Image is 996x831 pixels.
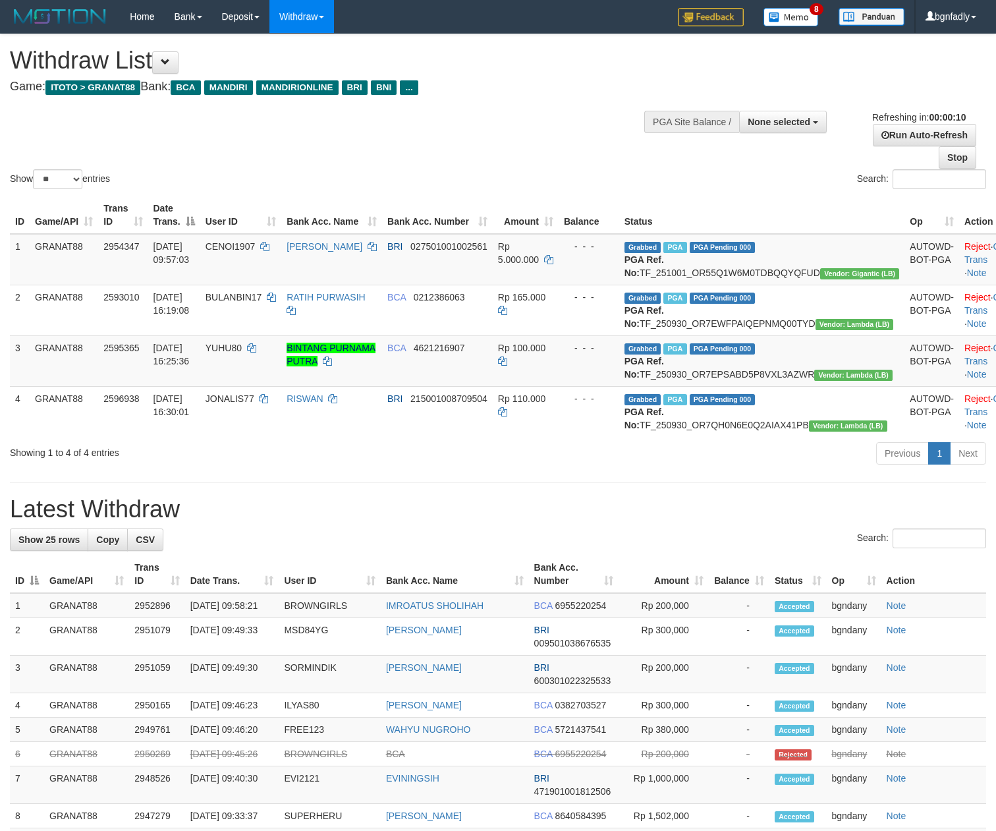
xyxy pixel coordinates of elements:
[10,234,30,285] td: 1
[663,242,686,253] span: Marked by bgndany
[98,196,148,234] th: Trans ID: activate to sort column ascending
[814,370,893,381] span: Vendor URL: https://dashboard.q2checkout.com/secure
[534,625,549,635] span: BRI
[534,749,553,759] span: BCA
[153,241,190,265] span: [DATE] 09:57:03
[18,534,80,545] span: Show 25 rows
[534,773,549,784] span: BRI
[709,766,769,804] td: -
[690,394,756,405] span: PGA Pending
[287,393,323,404] a: RISWAN
[827,742,881,766] td: bgndany
[30,285,98,335] td: GRANAT88
[33,169,82,189] select: Showentries
[153,343,190,366] span: [DATE] 16:25:36
[10,496,986,523] h1: Latest Withdraw
[529,556,619,593] th: Bank Acc. Number: activate to sort column ascending
[769,556,827,593] th: Status: activate to sort column ascending
[371,80,397,95] span: BNI
[10,47,651,74] h1: Withdraw List
[129,693,184,718] td: 2950165
[775,601,814,612] span: Accepted
[827,718,881,742] td: bgndany
[185,556,279,593] th: Date Trans.: activate to sort column ascending
[624,293,661,304] span: Grabbed
[279,656,380,693] td: SORMINDIK
[30,335,98,386] td: GRANAT88
[10,556,44,593] th: ID: activate to sort column descending
[10,742,44,766] td: 6
[534,700,553,710] span: BCA
[555,700,607,710] span: Copy 0382703527 to clipboard
[709,804,769,828] td: -
[129,804,184,828] td: 2947279
[10,169,110,189] label: Show entries
[386,625,462,635] a: [PERSON_NAME]
[386,773,439,784] a: EVININGSIH
[287,292,366,302] a: RATIH PURWASIH
[564,341,614,355] div: - - -
[619,234,905,285] td: TF_251001_OR55Q1W6M0TDBQQYQFUD
[964,393,991,404] a: Reject
[30,196,98,234] th: Game/API: activate to sort column ascending
[678,8,744,26] img: Feedback.jpg
[279,718,380,742] td: FREE123
[827,804,881,828] td: bgndany
[10,386,30,437] td: 4
[928,442,951,465] a: 1
[386,749,405,759] a: BCA
[185,593,279,618] td: [DATE] 09:58:21
[709,718,769,742] td: -
[414,292,465,302] span: Copy 0212386063 to clipboard
[619,766,709,804] td: Rp 1,000,000
[887,749,906,759] a: Note
[644,111,739,133] div: PGA Site Balance /
[44,593,129,618] td: GRANAT88
[619,196,905,234] th: Status
[498,241,539,265] span: Rp 5.000.000
[559,196,619,234] th: Balance
[624,343,661,355] span: Grabbed
[887,700,906,710] a: Note
[904,386,959,437] td: AUTOWD-BOT-PGA
[493,196,559,234] th: Amount: activate to sort column ascending
[904,285,959,335] td: AUTOWD-BOT-PGA
[619,656,709,693] td: Rp 200,000
[810,3,823,15] span: 8
[10,656,44,693] td: 3
[619,618,709,656] td: Rp 300,000
[763,8,819,26] img: Button%20Memo.svg
[619,335,905,386] td: TF_250930_OR7EPSABD5P8VXL3AZWR
[103,292,140,302] span: 2593010
[129,766,184,804] td: 2948526
[10,804,44,828] td: 8
[148,196,200,234] th: Date Trans.: activate to sort column descending
[387,343,406,353] span: BCA
[279,593,380,618] td: BROWNGIRLS
[967,318,987,329] a: Note
[387,393,402,404] span: BRI
[200,196,281,234] th: User ID: activate to sort column ascending
[534,600,553,611] span: BCA
[709,656,769,693] td: -
[204,80,253,95] span: MANDIRI
[206,343,242,353] span: YUHU80
[827,593,881,618] td: bgndany
[663,343,686,355] span: Marked by bgndany
[44,618,129,656] td: GRANAT88
[555,749,607,759] span: Copy 6955220254 to clipboard
[10,285,30,335] td: 2
[555,811,607,821] span: Copy 8640584395 to clipboard
[555,600,607,611] span: Copy 6955220254 to clipboard
[386,662,462,673] a: [PERSON_NAME]
[30,234,98,285] td: GRANAT88
[564,392,614,405] div: - - -
[498,343,545,353] span: Rp 100.000
[827,556,881,593] th: Op: activate to sort column ascending
[88,529,128,551] a: Copy
[564,240,614,253] div: - - -
[887,600,906,611] a: Note
[619,386,905,437] td: TF_250930_OR7QH0N6E0Q2AIAX41PB
[279,618,380,656] td: MSD84YG
[44,742,129,766] td: GRANAT88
